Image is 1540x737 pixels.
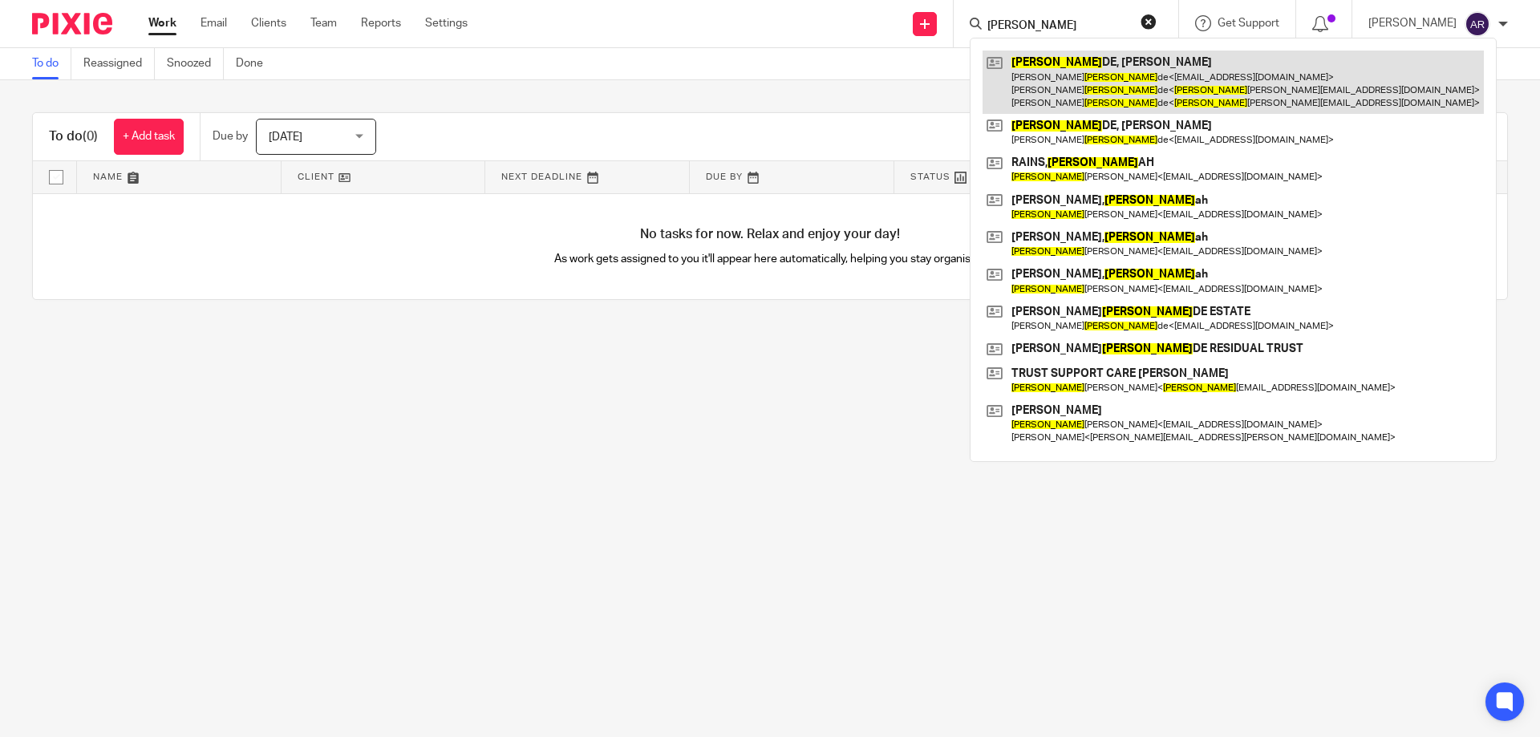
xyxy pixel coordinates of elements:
h1: To do [49,128,98,145]
a: Settings [425,15,468,31]
p: Due by [213,128,248,144]
span: [DATE] [269,132,302,143]
a: Done [236,48,275,79]
a: Team [310,15,337,31]
input: Search [986,19,1130,34]
a: Email [201,15,227,31]
a: Snoozed [167,48,224,79]
img: svg%3E [1465,11,1490,37]
a: Reassigned [83,48,155,79]
a: To do [32,48,71,79]
a: Clients [251,15,286,31]
a: + Add task [114,119,184,155]
p: As work gets assigned to you it'll appear here automatically, helping you stay organised. [402,251,1139,267]
a: Work [148,15,176,31]
p: [PERSON_NAME] [1368,15,1457,31]
span: Get Support [1218,18,1279,29]
a: Reports [361,15,401,31]
h4: No tasks for now. Relax and enjoy your day! [33,226,1507,243]
span: (0) [83,130,98,143]
img: Pixie [32,13,112,34]
button: Clear [1141,14,1157,30]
